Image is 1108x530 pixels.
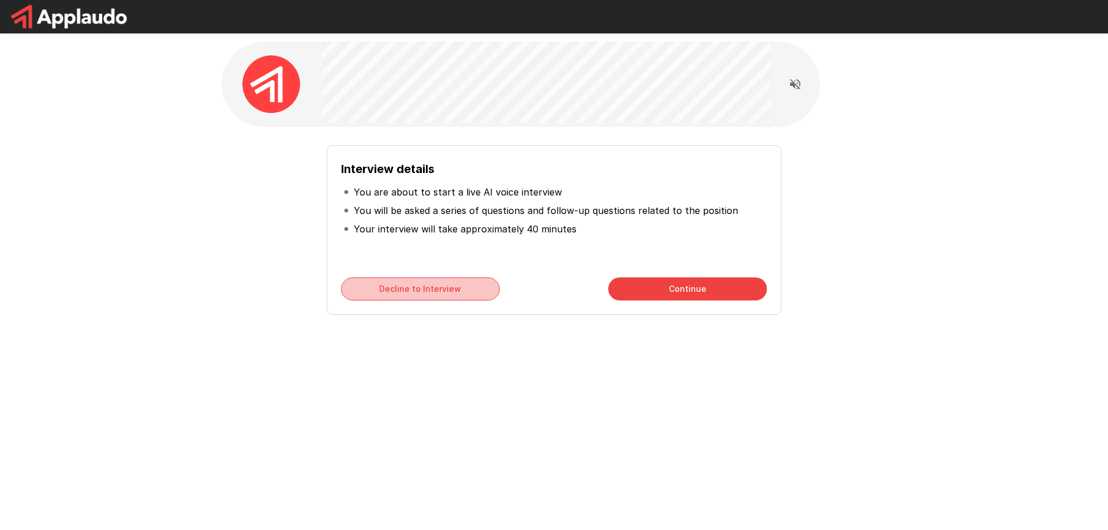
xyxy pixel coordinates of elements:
[341,162,435,176] b: Interview details
[354,204,738,217] p: You will be asked a series of questions and follow-up questions related to the position
[354,222,577,236] p: Your interview will take approximately 40 minutes
[242,55,300,113] img: applaudo_avatar.png
[784,73,807,96] button: Read questions aloud
[341,277,500,300] button: Decline to Interview
[608,277,767,300] button: Continue
[354,185,562,199] p: You are about to start a live AI voice interview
